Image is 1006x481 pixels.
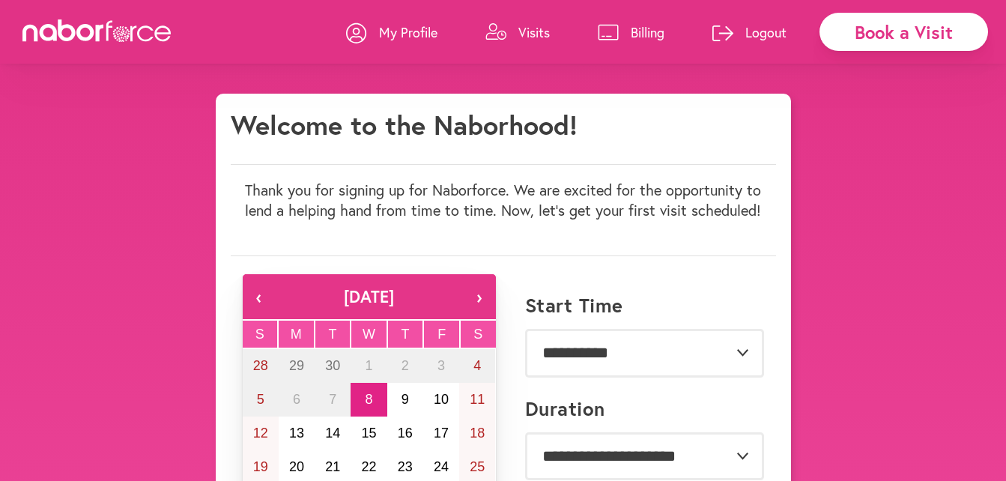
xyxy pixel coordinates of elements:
button: October 16, 2025 [387,417,423,450]
button: October 11, 2025 [459,383,495,417]
abbr: October 16, 2025 [398,426,413,441]
a: Visits [485,10,550,55]
button: October 1, 2025 [351,349,387,383]
abbr: October 1, 2025 [365,358,372,373]
abbr: October 20, 2025 [289,459,304,474]
button: October 12, 2025 [243,417,279,450]
abbr: October 25, 2025 [470,459,485,474]
button: October 7, 2025 [315,383,351,417]
p: Visits [518,23,550,41]
a: Logout [712,10,787,55]
abbr: Sunday [255,327,264,342]
abbr: October 2, 2025 [402,358,409,373]
button: October 3, 2025 [423,349,459,383]
button: [DATE] [276,274,463,319]
abbr: October 4, 2025 [473,358,481,373]
button: October 17, 2025 [423,417,459,450]
abbr: October 6, 2025 [293,392,300,407]
button: October 15, 2025 [351,417,387,450]
abbr: October 19, 2025 [253,459,268,474]
abbr: October 12, 2025 [253,426,268,441]
abbr: October 5, 2025 [257,392,264,407]
abbr: October 23, 2025 [398,459,413,474]
abbr: October 3, 2025 [437,358,445,373]
abbr: Saturday [473,327,482,342]
abbr: October 8, 2025 [365,392,372,407]
p: Thank you for signing up for Naborforce. We are excited for the opportunity to lend a helping han... [231,180,776,220]
button: October 4, 2025 [459,349,495,383]
button: October 18, 2025 [459,417,495,450]
abbr: September 28, 2025 [253,358,268,373]
label: Duration [525,397,605,420]
abbr: Friday [437,327,446,342]
button: September 29, 2025 [279,349,315,383]
button: October 2, 2025 [387,349,423,383]
abbr: October 17, 2025 [434,426,449,441]
button: October 10, 2025 [423,383,459,417]
button: October 5, 2025 [243,383,279,417]
p: Billing [631,23,664,41]
abbr: October 21, 2025 [325,459,340,474]
abbr: Tuesday [328,327,336,342]
p: My Profile [379,23,437,41]
abbr: Wednesday [363,327,375,342]
button: October 8, 2025 [351,383,387,417]
abbr: October 11, 2025 [470,392,485,407]
abbr: Thursday [402,327,410,342]
button: October 9, 2025 [387,383,423,417]
abbr: October 14, 2025 [325,426,340,441]
abbr: October 15, 2025 [361,426,376,441]
button: September 28, 2025 [243,349,279,383]
abbr: October 9, 2025 [402,392,409,407]
div: Book a Visit [819,13,988,51]
abbr: October 13, 2025 [289,426,304,441]
button: September 30, 2025 [315,349,351,383]
abbr: October 18, 2025 [470,426,485,441]
a: Billing [598,10,664,55]
button: October 13, 2025 [279,417,315,450]
abbr: October 24, 2025 [434,459,449,474]
abbr: September 30, 2025 [325,358,340,373]
label: Start Time [525,294,623,317]
a: My Profile [346,10,437,55]
button: October 6, 2025 [279,383,315,417]
abbr: October 10, 2025 [434,392,449,407]
abbr: Monday [291,327,302,342]
button: October 14, 2025 [315,417,351,450]
button: ‹ [243,274,276,319]
h1: Welcome to the Naborhood! [231,109,578,141]
button: › [463,274,496,319]
abbr: September 29, 2025 [289,358,304,373]
abbr: October 22, 2025 [361,459,376,474]
p: Logout [745,23,787,41]
abbr: October 7, 2025 [329,392,336,407]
